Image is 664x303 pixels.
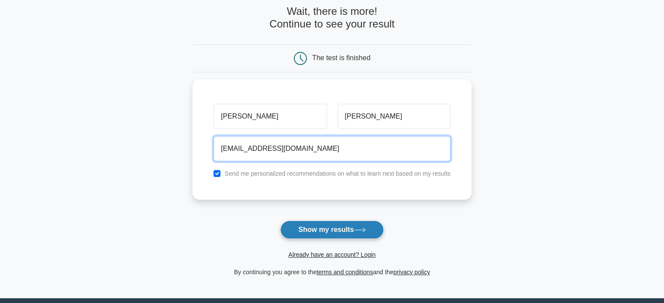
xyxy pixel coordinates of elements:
[317,269,373,276] a: terms and conditions
[288,251,375,258] a: Already have an account? Login
[187,267,477,277] div: By continuing you agree to the and the
[193,5,471,31] h4: Wait, there is more! Continue to see your result
[280,221,383,239] button: Show my results
[312,54,370,61] div: The test is finished
[213,104,327,129] input: First name
[224,170,451,177] label: Send me personalized recommendations on what to learn next based on my results
[213,136,451,161] input: Email
[337,104,451,129] input: Last name
[393,269,430,276] a: privacy policy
